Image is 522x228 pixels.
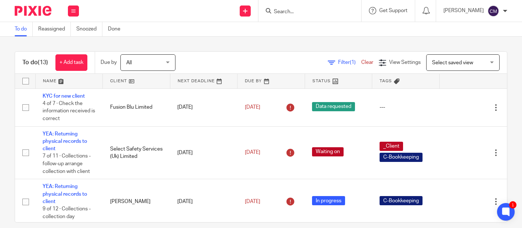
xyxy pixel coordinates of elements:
[361,60,373,65] a: Clear
[103,88,170,126] td: Fusion Blu Limited
[38,22,71,36] a: Reassigned
[55,54,87,71] a: + Add task
[487,5,499,17] img: svg%3E
[312,102,355,111] span: Data requested
[43,94,85,99] a: KYC for new client
[273,9,339,15] input: Search
[126,60,132,65] span: All
[43,131,87,152] a: YEA: Returning physical records to client
[170,179,238,224] td: [DATE]
[338,60,361,65] span: Filter
[380,196,423,205] span: C-Bookkeeping
[350,60,356,65] span: (1)
[170,126,238,179] td: [DATE]
[22,59,48,66] h1: To do
[38,59,48,65] span: (13)
[245,105,260,110] span: [DATE]
[380,104,432,111] div: ---
[432,60,473,65] span: Select saved view
[312,147,344,156] span: Waiting on
[103,126,170,179] td: Select Safety Services (Uk) Limited
[389,60,421,65] span: View Settings
[43,206,91,219] span: 9 of 12 · Collections - collection day
[170,88,238,126] td: [DATE]
[103,179,170,224] td: [PERSON_NAME]
[380,79,392,83] span: Tags
[108,22,126,36] a: Done
[15,22,33,36] a: To do
[380,142,403,151] span: _Client
[43,154,91,174] span: 7 of 11 · Collections - follow-up arrange collection with client
[43,101,95,121] span: 4 of 7 · Check the information received is correct
[443,7,484,14] p: [PERSON_NAME]
[101,59,117,66] p: Due by
[312,196,345,205] span: In progress
[76,22,102,36] a: Snoozed
[15,6,51,16] img: Pixie
[43,184,87,204] a: YEA: Returning physical records to client
[380,153,423,162] span: C-Bookkeeping
[379,8,407,13] span: Get Support
[509,201,516,209] div: 1
[245,199,260,204] span: [DATE]
[245,150,260,155] span: [DATE]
